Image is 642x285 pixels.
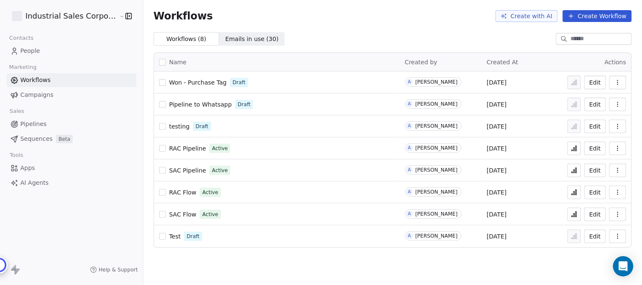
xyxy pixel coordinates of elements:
[6,149,27,162] span: Tools
[584,98,606,111] button: Edit
[169,100,232,109] a: Pipeline to Whatsapp
[605,59,626,66] span: Actions
[487,188,507,197] span: [DATE]
[584,76,606,89] button: Edit
[56,135,73,143] span: Beta
[20,47,40,55] span: People
[7,44,136,58] a: People
[6,32,37,44] span: Contacts
[169,232,181,241] a: Test
[416,233,458,239] div: [PERSON_NAME]
[6,105,28,118] span: Sales
[408,79,411,85] div: A
[487,122,507,131] span: [DATE]
[212,167,228,174] span: Active
[226,35,279,44] span: Emails in use ( 30 )
[487,78,507,87] span: [DATE]
[416,189,458,195] div: [PERSON_NAME]
[20,90,53,99] span: Campaigns
[408,167,411,173] div: A
[169,166,207,175] a: SAC Pipeline
[408,189,411,195] div: A
[408,233,411,239] div: A
[7,161,136,175] a: Apps
[196,123,208,130] span: Draft
[202,189,218,196] span: Active
[20,120,47,129] span: Pipelines
[416,145,458,151] div: [PERSON_NAME]
[408,145,411,151] div: A
[584,142,606,155] button: Edit
[212,145,228,152] span: Active
[20,76,51,85] span: Workflows
[487,210,507,219] span: [DATE]
[496,10,558,22] button: Create with AI
[90,266,138,273] a: Help & Support
[584,208,606,221] button: Edit
[584,186,606,199] button: Edit
[238,101,251,108] span: Draft
[584,120,606,133] button: Edit
[169,101,232,108] span: Pipeline to Whatsapp
[487,59,518,66] span: Created At
[169,167,207,174] span: SAC Pipeline
[169,189,197,196] span: RAC Flow
[487,232,507,241] span: [DATE]
[20,164,35,173] span: Apps
[20,134,52,143] span: Sequences
[487,144,507,153] span: [DATE]
[6,61,40,74] span: Marketing
[233,79,245,86] span: Draft
[169,211,197,218] span: SAC Flow
[169,122,190,131] a: testing
[169,78,227,87] a: Won - Purchase Tag
[169,79,227,86] span: Won - Purchase Tag
[584,230,606,243] button: Edit
[416,167,458,173] div: [PERSON_NAME]
[10,9,113,23] button: Industrial Sales Corporation (ISC)
[487,100,507,109] span: [DATE]
[169,210,197,219] a: SAC Flow
[584,164,606,177] button: Edit
[7,117,136,131] a: Pipelines
[408,211,411,217] div: A
[408,101,411,107] div: A
[487,166,507,175] span: [DATE]
[7,132,136,146] a: SequencesBeta
[169,123,190,130] span: testing
[20,178,49,187] span: AI Agents
[169,58,187,67] span: Name
[408,123,411,129] div: A
[169,188,197,197] a: RAC Flow
[613,256,634,277] div: Open Intercom Messenger
[416,211,458,217] div: [PERSON_NAME]
[416,79,458,85] div: [PERSON_NAME]
[154,10,213,22] span: Workflows
[202,211,218,218] span: Active
[169,145,207,152] span: RAC Pipeline
[405,59,438,66] span: Created by
[187,233,199,240] span: Draft
[169,144,207,153] a: RAC Pipeline
[7,176,136,190] a: AI Agents
[25,11,117,22] span: Industrial Sales Corporation (ISC)
[169,233,181,240] span: Test
[7,73,136,87] a: Workflows
[563,10,632,22] button: Create Workflow
[416,123,458,129] div: [PERSON_NAME]
[7,88,136,102] a: Campaigns
[416,101,458,107] div: [PERSON_NAME]
[99,266,138,273] span: Help & Support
